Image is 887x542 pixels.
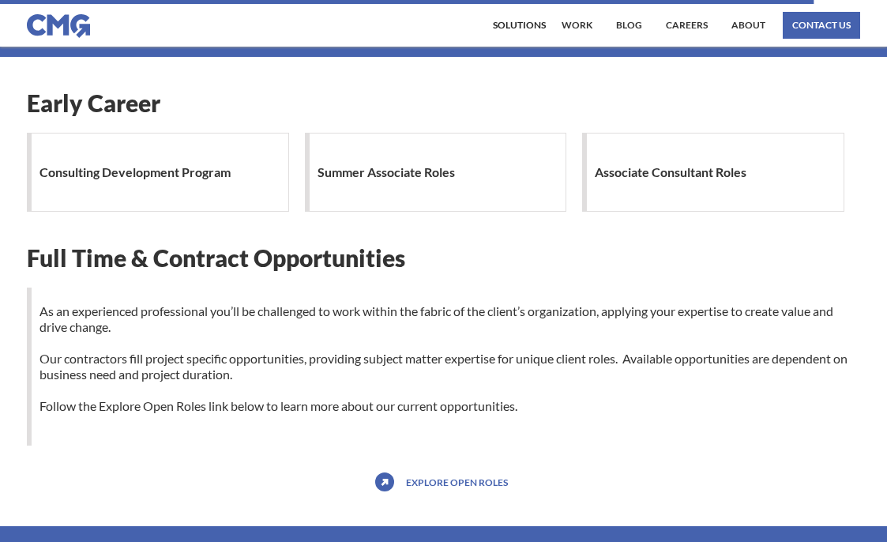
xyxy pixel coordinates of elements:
h1: Full Time & Contract Opportunities [27,243,861,272]
a: Careers [662,12,712,39]
a: work [558,12,596,39]
a: About [727,12,769,39]
div: contact us [792,21,851,30]
a: Explore open roles [402,469,512,495]
h1: Associate Consultant Roles [595,156,754,188]
img: icon with arrow pointing up and to the right. [375,472,394,491]
h1: Summer Associate Roles [318,156,463,188]
a: Blog [612,12,646,39]
p: As an experienced professional you’ll be challenged to work within the fabric of the client’s org... [32,303,861,414]
h1: Early Career [27,88,861,117]
div: Solutions [493,21,546,30]
h1: Consulting Development Program [39,156,239,188]
img: CMG logo in blue. [27,14,90,38]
